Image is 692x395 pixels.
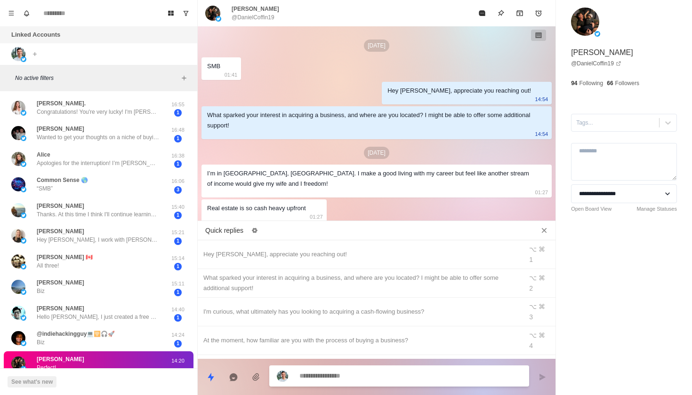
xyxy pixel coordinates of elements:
[166,152,190,160] p: 16:38
[203,307,517,317] div: I'm curious, what ultimately has you looking to acquiring a cash-flowing business?
[21,340,26,346] img: picture
[510,4,529,23] button: Archive
[201,368,220,387] button: Quick replies
[529,244,550,265] div: ⌥ ⌘ 1
[11,47,25,61] img: picture
[571,47,633,58] p: [PERSON_NAME]
[37,176,88,184] p: Common Sense 🌎
[11,280,25,294] img: picture
[21,315,26,321] img: picture
[37,253,93,261] p: [PERSON_NAME] 🇨🇦
[166,306,190,314] p: 14:40
[11,356,25,371] img: picture
[11,126,25,140] img: picture
[607,79,613,87] p: 66
[529,273,550,293] div: ⌥ ⌘ 2
[166,101,190,109] p: 16:55
[8,376,56,387] button: See what's new
[37,159,159,167] p: Apologies for the interruption! I’m [PERSON_NAME] from the ​Private Equity Department of [PERSON_...
[37,330,115,338] p: @indiehackingguy💻🛜🎧🚀
[21,110,26,116] img: picture
[203,335,517,346] div: At the moment, how familiar are you with the process of buying a business?
[571,59,621,68] a: @DanielCoffin19
[174,314,182,322] span: 1
[29,48,40,60] button: Add account
[571,8,599,36] img: picture
[491,4,510,23] button: Pin
[37,338,45,347] p: Biz
[37,150,50,159] p: Alice
[166,331,190,339] p: 14:24
[636,205,677,213] a: Manage Statuses
[37,202,84,210] p: [PERSON_NAME]
[15,74,178,82] p: No active filters
[205,6,220,21] img: picture
[310,212,323,222] p: 01:27
[473,4,491,23] button: Mark as read
[21,238,26,244] img: picture
[21,264,26,269] img: picture
[166,254,190,262] p: 15:14
[37,108,159,116] p: Congratulations! You're very lucky! I'm [PERSON_NAME], a member of a private investment team with...
[11,177,25,191] img: picture
[571,79,577,87] p: 94
[207,110,531,131] div: What sparked your interest in acquiring a business, and where are you located? I might be able to...
[203,249,517,260] div: Hey [PERSON_NAME], appreciate you reaching out!
[166,229,190,237] p: 15:21
[533,368,552,387] button: Send message
[535,187,548,197] p: 01:27
[174,135,182,142] span: 1
[21,161,26,167] img: picture
[225,70,238,80] p: 01:41
[232,13,274,22] p: @DanielCoffin19
[174,109,182,117] span: 1
[166,203,190,211] p: 15:40
[174,186,182,194] span: 3
[21,56,26,62] img: picture
[37,210,159,219] p: Thanks. At this time I think I'll continue learning a bit on my own but I'll be in touch if I'm i...
[216,16,221,22] img: picture
[37,227,84,236] p: [PERSON_NAME]
[224,368,243,387] button: Reply with AI
[529,301,550,322] div: ⌥ ⌘ 3
[11,229,25,243] img: picture
[21,135,26,141] img: picture
[37,355,84,363] p: [PERSON_NAME]
[579,79,603,87] p: Following
[174,289,182,296] span: 1
[37,99,86,108] p: [PERSON_NAME].
[166,280,190,288] p: 15:11
[364,147,389,159] p: [DATE]
[615,79,639,87] p: Followers
[166,357,190,365] p: 14:20
[595,31,600,37] img: picture
[37,313,159,321] p: Hello [PERSON_NAME], I just created a free personal brand guide for founders that helped my clien...
[37,236,159,244] p: Hey [PERSON_NAME], I work with [PERSON_NAME] and we’re running a special offer this month: get 4 ...
[529,4,548,23] button: Add reminder
[174,263,182,270] span: 1
[207,168,531,189] div: I’m in [GEOGRAPHIC_DATA], [GEOGRAPHIC_DATA]. I make a good living with my career but feel like an...
[21,289,26,295] img: picture
[37,125,84,133] p: [PERSON_NAME]
[21,213,26,218] img: picture
[537,223,552,238] button: Close quick replies
[174,340,182,348] span: 1
[21,187,26,192] img: picture
[11,30,60,39] p: Linked Accounts
[11,306,25,320] img: picture
[207,61,220,71] div: SMB
[21,366,26,371] img: picture
[247,223,262,238] button: Edit quick replies
[232,5,279,13] p: [PERSON_NAME]
[364,39,389,52] p: [DATE]
[11,101,25,115] img: picture
[535,129,548,139] p: 14:54
[571,205,612,213] a: Open Board View
[37,261,59,270] p: All three!
[37,287,45,295] p: Biz
[535,94,548,104] p: 14:54
[174,160,182,168] span: 1
[205,226,243,236] p: Quick replies
[166,126,190,134] p: 16:48
[174,212,182,219] span: 1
